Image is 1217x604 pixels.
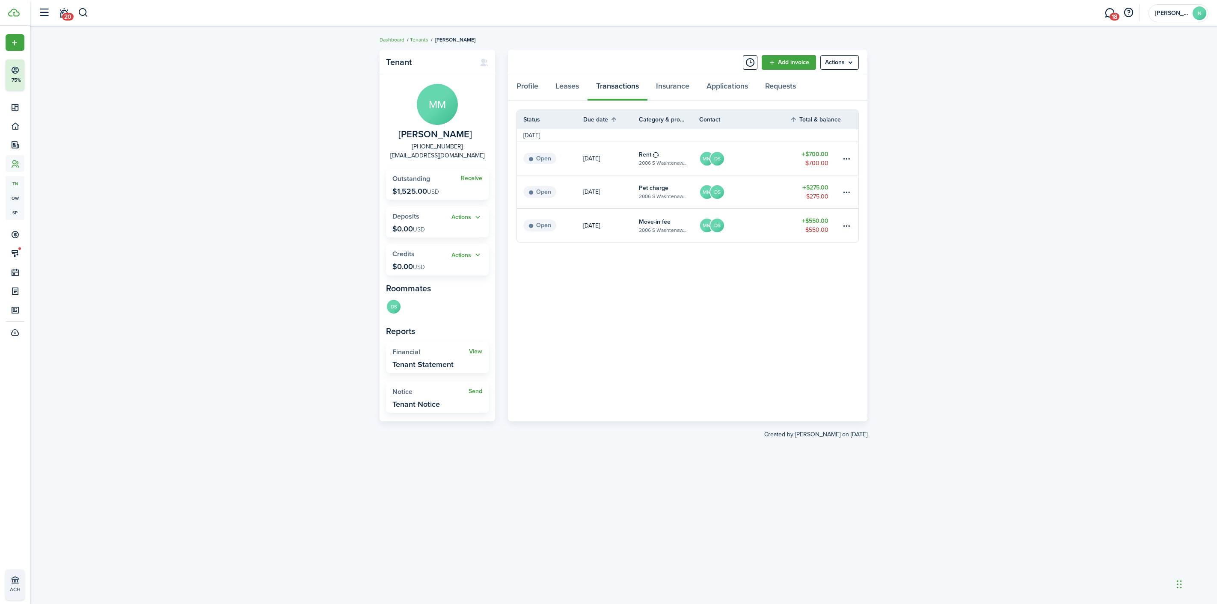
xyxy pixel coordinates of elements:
widget-stats-title: Notice [392,388,469,396]
a: $550.00$550.00 [790,209,841,242]
avatar-text: DS [387,300,401,314]
span: ow [6,191,24,205]
a: Send [469,388,482,395]
created-at: Created by [PERSON_NAME] on [DATE] [380,421,867,439]
a: Leases [547,75,588,101]
a: [DATE] [583,175,639,208]
status: Open [523,219,556,231]
span: Deposits [392,211,419,221]
a: sp [6,205,24,220]
span: USD [413,263,425,272]
table-subtitle: 2006 S Washtenaw, Unit 1B [639,226,686,234]
avatar-text: N [1193,6,1206,20]
a: Insurance [647,75,698,101]
a: MMDS [699,175,790,208]
a: Pet charge2006 S Washtenaw, Unit 1B [639,175,699,208]
a: Rent2006 S Washtenaw, Unit 1B [639,142,699,175]
th: Sort [583,114,639,124]
th: Category & property [639,115,699,124]
button: Open menu [451,250,482,260]
avatar-text: MM [417,84,458,125]
span: 20 [62,13,74,21]
a: DS [386,299,401,316]
table-amount-title: $275.00 [802,183,828,192]
span: Makia Mathis [398,129,472,140]
button: Open menu [451,213,482,222]
avatar-text: DS [710,185,724,199]
a: [DATE] [583,142,639,175]
panel-main-subtitle: Roommates [386,282,489,295]
table-amount-description: $700.00 [805,159,828,168]
iframe: Chat Widget [1075,512,1217,604]
p: $0.00 [392,262,425,271]
table-amount-description: $275.00 [806,192,828,201]
span: 18 [1110,13,1119,21]
table-subtitle: 2006 S Washtenaw, Unit 1B [639,192,686,200]
widget-stats-description: Tenant Statement [392,360,454,369]
table-subtitle: 2006 S Washtenaw, Unit 1B [639,159,686,167]
a: View [469,348,482,355]
button: Open menu [820,55,859,70]
panel-main-title: Tenant [386,57,471,67]
a: Tenants [410,36,428,44]
a: ACH [6,569,24,600]
a: $275.00$275.00 [790,175,841,208]
a: Receive [461,175,482,182]
avatar-text: DS [710,152,724,166]
avatar-text: MM [700,185,714,199]
td: [DATE] [517,131,546,140]
table-amount-description: $550.00 [805,225,828,234]
span: USD [413,225,425,234]
table-info-title: Rent [639,150,651,159]
p: [DATE] [583,221,600,230]
span: Credits [392,249,415,259]
status: Open [523,186,556,198]
a: [DATE] [583,209,639,242]
widget-stats-title: Financial [392,348,469,356]
span: [PERSON_NAME] [435,36,475,44]
a: tn [6,176,24,191]
a: [EMAIL_ADDRESS][DOMAIN_NAME] [390,151,484,160]
a: Open [517,175,583,208]
a: Open [517,142,583,175]
status: Open [523,153,556,165]
button: Search [78,6,89,20]
table-amount-title: $550.00 [801,216,828,225]
table-amount-title: $700.00 [801,150,828,159]
p: [DATE] [583,187,600,196]
a: Messaging [1101,2,1118,24]
menu-btn: Actions [820,55,859,70]
button: Timeline [743,55,757,70]
button: Actions [451,213,482,222]
a: [PHONE_NUMBER] [412,142,463,151]
button: 75% [6,59,77,90]
a: Add invoice [762,55,816,70]
a: MMDS [699,209,790,242]
span: USD [427,187,439,196]
widget-stats-description: Tenant Notice [392,400,440,409]
button: Actions [451,250,482,260]
div: Drag [1177,571,1182,597]
a: Notifications [56,2,72,24]
p: $1,525.00 [392,187,439,195]
table-info-title: Move-in fee [639,217,671,226]
button: Open resource center [1121,6,1136,20]
a: $700.00$700.00 [790,142,841,175]
button: Open menu [6,34,24,51]
th: Status [517,115,583,124]
table-info-title: Pet charge [639,184,668,192]
a: Applications [698,75,757,101]
avatar-text: DS [710,219,724,232]
avatar-text: MM [700,152,714,166]
a: Move-in fee2006 S Washtenaw, Unit 1B [639,209,699,242]
panel-main-subtitle: Reports [386,325,489,338]
span: Nikki [1155,10,1189,16]
p: ACH [10,586,60,593]
p: 75% [11,77,21,84]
